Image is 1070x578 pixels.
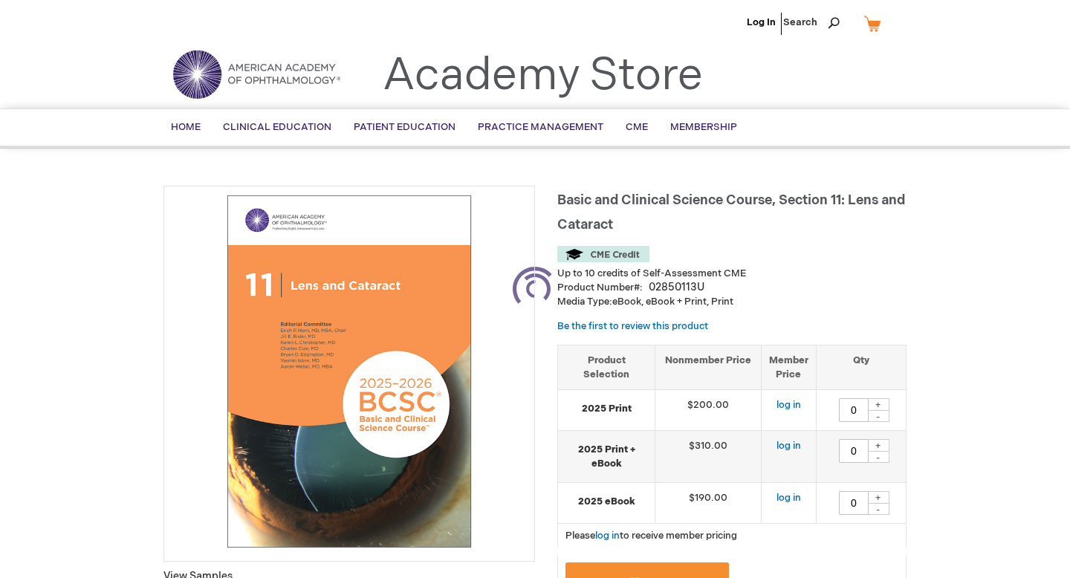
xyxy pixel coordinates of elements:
img: Basic and Clinical Science Course, Section 11: Lens and Cataract [172,194,527,549]
div: + [867,398,889,411]
span: Membership [670,121,737,133]
strong: 2025 Print + eBook [565,443,647,470]
div: - [867,410,889,422]
input: Qty [839,491,869,515]
input: Qty [839,398,869,422]
div: - [867,503,889,515]
span: Clinical Education [223,121,331,133]
span: Basic and Clinical Science Course, Section 11: Lens and Cataract [557,192,905,233]
a: Patient Education [343,109,467,146]
a: Be the first to review this product [557,320,708,332]
td: $310.00 [655,431,762,483]
input: Qty [839,439,869,463]
p: eBook, eBook + Print, Print [557,295,907,309]
img: CME Credit [557,246,649,262]
a: log in [595,530,620,542]
strong: 2025 Print [565,402,647,416]
strong: Product Number [557,282,643,293]
span: Search [783,7,840,37]
div: 02850113U [649,280,704,295]
a: Academy Store [383,49,703,103]
a: Practice Management [467,109,615,146]
a: Clinical Education [212,109,343,146]
a: log in [776,492,801,504]
div: + [867,491,889,504]
span: Home [171,121,201,133]
th: Nonmember Price [655,345,762,389]
li: Up to 10 credits of Self-Assessment CME [557,267,907,281]
span: Please to receive member pricing [565,530,737,542]
strong: 2025 eBook [565,495,647,509]
div: + [867,439,889,452]
td: $190.00 [655,483,762,524]
th: Product Selection [558,345,655,389]
a: log in [776,440,801,452]
div: - [867,451,889,463]
a: Log In [747,16,776,28]
span: CME [626,121,648,133]
strong: Media Type: [557,296,612,308]
a: Membership [659,109,748,146]
span: Patient Education [354,121,455,133]
td: $200.00 [655,390,762,431]
a: CME [615,109,659,146]
th: Qty [816,345,906,389]
span: Practice Management [478,121,603,133]
th: Member Price [761,345,816,389]
a: log in [776,399,801,411]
